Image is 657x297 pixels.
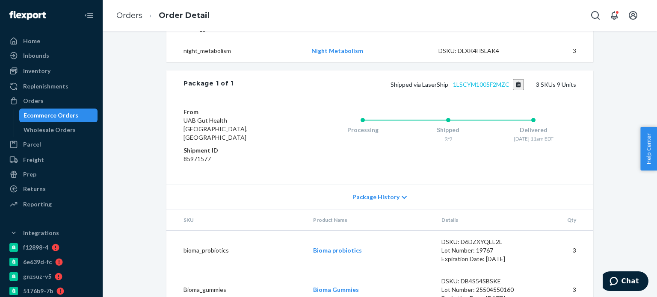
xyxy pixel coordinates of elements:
div: [DATE] 11am EDT [491,135,576,142]
span: UAB Gut Health [GEOGRAPHIC_DATA], [GEOGRAPHIC_DATA] [183,117,248,141]
div: Shipped [405,126,491,134]
div: 5176b9-7b [23,287,53,295]
span: Package History [352,193,400,201]
a: gnzsuz-v5 [5,270,98,283]
a: Bioma probiotics [313,247,362,254]
a: f12898-4 [5,241,98,254]
button: Close Navigation [80,7,98,24]
button: Copy tracking number [513,79,524,90]
div: gnzsuz-v5 [23,272,51,281]
a: Reporting [5,197,98,211]
iframe: Opens a widget where you can chat to one of our agents [603,271,648,293]
div: Lot Number: 25504550160 [441,285,522,294]
a: Inbounds [5,49,98,62]
a: Replenishments [5,79,98,93]
div: 3 SKUs 9 Units [234,79,576,90]
div: Inventory [23,67,50,75]
div: f12898-4 [23,243,48,252]
div: Wholesale Orders [24,126,76,134]
div: Prep [23,170,36,179]
div: Reporting [23,200,52,209]
a: Ecommerce Orders [19,109,98,122]
div: Parcel [23,140,41,149]
dt: From [183,108,286,116]
th: Qty [529,209,593,231]
button: Integrations [5,226,98,240]
div: Expiration Date: [DATE] [441,255,522,263]
dt: Shipment ID [183,146,286,155]
div: Package 1 of 1 [183,79,234,90]
a: Wholesale Orders [19,123,98,137]
td: night_metabolism [166,40,305,62]
div: Ecommerce Orders [24,111,78,120]
div: 9/9 [405,135,491,142]
td: 3 [529,231,593,271]
div: Freight [23,156,44,164]
a: Bioma Gummies [313,286,359,293]
a: 6e639d-fc [5,255,98,269]
th: Product Name [306,209,435,231]
div: Replenishments [23,82,68,91]
div: Returns [23,185,46,193]
a: Freight [5,153,98,167]
a: 1LSCYM1005F2MZC [453,81,509,88]
div: Inbounds [23,51,49,60]
ol: breadcrumbs [109,3,216,28]
div: 6e639d-fc [23,258,52,266]
a: Night Metabolism [311,47,363,54]
a: Inventory [5,64,98,78]
a: Orders [116,11,142,20]
span: Shipped via LaserShip [391,81,524,88]
div: Processing [320,126,405,134]
th: SKU [166,209,306,231]
div: Home [23,37,40,45]
div: Integrations [23,229,59,237]
div: DSKU: D6DZXYQEE2L [441,238,522,246]
div: Orders [23,97,44,105]
div: Lot Number: 19767 [441,246,522,255]
button: Open account menu [624,7,642,24]
div: Delivered [491,126,576,134]
a: Orders [5,94,98,108]
th: Details [435,209,529,231]
td: 3 [525,40,593,62]
a: Home [5,34,98,48]
button: Help Center [640,127,657,171]
a: Parcel [5,138,98,151]
div: DSKU: DB4S54SBSKE [441,277,522,285]
div: DSKU: DLXK4HSLAK4 [438,47,519,55]
img: Flexport logo [9,11,46,20]
button: Open Search Box [587,7,604,24]
a: Returns [5,182,98,196]
a: Prep [5,168,98,181]
dd: 85971577 [183,155,286,163]
button: Open notifications [606,7,623,24]
a: Order Detail [159,11,210,20]
td: bioma_probiotics [166,231,306,271]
